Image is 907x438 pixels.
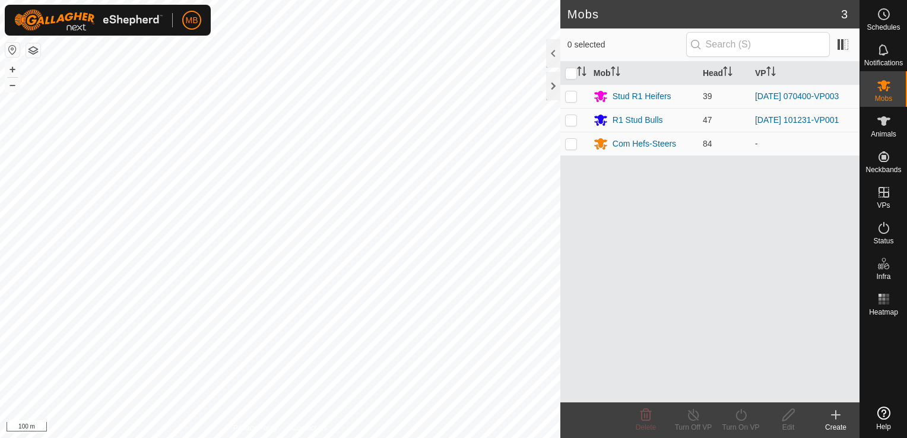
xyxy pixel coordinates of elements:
span: Infra [876,273,890,280]
p-sorticon: Activate to sort [723,68,732,78]
a: Contact Us [292,423,327,433]
p-sorticon: Activate to sort [611,68,620,78]
span: 0 selected [567,39,686,51]
div: R1 Stud Bulls [613,114,663,126]
span: Mobs [875,95,892,102]
button: – [5,78,20,92]
span: VPs [877,202,890,209]
span: Notifications [864,59,903,66]
span: 84 [703,139,712,148]
div: Turn Off VP [670,422,717,433]
th: VP [750,62,860,85]
span: Delete [636,423,657,431]
h2: Mobs [567,7,841,21]
button: + [5,62,20,77]
p-sorticon: Activate to sort [577,68,586,78]
div: Create [812,422,860,433]
span: MB [186,14,198,27]
div: Turn On VP [717,422,765,433]
button: Map Layers [26,43,40,58]
span: Heatmap [869,309,898,316]
div: Edit [765,422,812,433]
span: 39 [703,91,712,101]
input: Search (S) [686,32,830,57]
div: Com Hefs-Steers [613,138,676,150]
span: Animals [871,131,896,138]
img: Gallagher Logo [14,9,163,31]
td: - [750,132,860,155]
div: Stud R1 Heifers [613,90,671,103]
a: Help [860,402,907,435]
span: Status [873,237,893,245]
th: Head [698,62,750,85]
a: [DATE] 070400-VP003 [755,91,839,101]
a: [DATE] 101231-VP001 [755,115,839,125]
span: Schedules [867,24,900,31]
p-sorticon: Activate to sort [766,68,776,78]
button: Reset Map [5,43,20,57]
span: Help [876,423,891,430]
span: Neckbands [865,166,901,173]
span: 47 [703,115,712,125]
span: 3 [841,5,848,23]
th: Mob [589,62,698,85]
a: Privacy Policy [233,423,278,433]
